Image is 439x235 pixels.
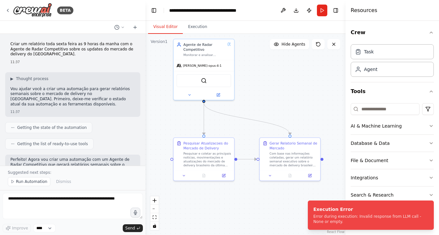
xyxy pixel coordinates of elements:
[237,157,257,162] g: Edge from b86f06ad-a5af-4001-b462-759198cac4d7 to 84130529-9a23-485b-9ce5-ab1b1bff7a9c
[10,109,135,114] div: 11:37
[150,196,159,205] button: zoom in
[8,177,50,186] button: Run Automation
[149,6,158,15] button: Hide left sidebar
[173,137,234,181] div: Pesquisar Atualizacoes do Mercado de DeliveryPesquisar e coletar as principais notícias, moviment...
[10,87,135,107] p: Vou ajudar você a criar uma automação para gerar relatórios semanais sobre o mercado de delivery ...
[351,82,434,101] button: Tools
[183,42,225,52] div: Agente de Radar Competitivo
[56,179,71,184] span: Dismiss
[13,3,52,18] img: Logo
[150,196,159,230] div: React Flow controls
[351,157,388,164] div: File & Document
[364,66,377,73] div: Agent
[169,7,236,14] nav: breadcrumb
[183,152,231,168] div: Pesquisar e coletar as principais notícias, movimentações e atualizações do mercado de delivery b...
[351,192,394,198] div: Search & Research
[183,20,212,34] button: Execution
[10,76,13,81] span: ▶
[150,222,159,230] button: toggle interactivity
[150,213,159,222] button: fit view
[201,103,206,135] g: Edge from 944471cf-5443-4e73-ac15-9bd6f2652265 to b86f06ad-a5af-4001-b462-759198cac4d7
[204,92,232,98] button: Open in side panel
[150,205,159,213] button: zoom out
[10,76,48,81] button: ▶Thought process
[183,141,231,151] div: Pesquisar Atualizacoes do Mercado de Delivery
[53,177,74,186] button: Dismiss
[183,63,221,67] span: [PERSON_NAME]-opus-4-1
[351,187,434,203] button: Search & Research
[301,173,318,178] button: Open in side panel
[364,48,374,55] div: Task
[351,117,434,134] button: AI & Machine Learning
[112,23,127,31] button: Switch to previous chat
[270,141,317,151] div: Gerar Relatorio Semanal de Mercado
[173,39,234,100] div: Agente de Radar CompetitivoMonitorar e analisar continuamente o mercado de delivery brasileiro, i...
[313,214,426,224] div: Error during execution: Invalid response from LLM call - None or empty.
[351,123,402,129] div: AI & Machine Learning
[16,179,47,184] span: Run Automation
[215,173,232,178] button: Open in side panel
[12,226,28,231] span: Improve
[10,60,135,64] div: 11:37
[148,20,183,34] button: Visual Editor
[8,170,138,175] p: Suggested next steps:
[194,173,214,178] button: No output available
[331,6,340,15] button: Hide right sidebar
[151,39,168,44] div: Version 1
[270,39,309,49] button: Hide Agents
[351,135,434,152] button: Database & Data
[10,157,135,177] p: Perfeito! Agora vou criar uma automação com um Agente de Radar Competitivo que gerará relatórios ...
[259,137,320,181] div: Gerar Relatorio Semanal de MercadoCom base nas informações coletadas, gerar um relatório semanal ...
[351,152,434,169] button: File & Document
[3,224,31,232] button: Improve
[201,103,292,135] g: Edge from 944471cf-5443-4e73-ac15-9bd6f2652265 to 84130529-9a23-485b-9ce5-ab1b1bff7a9c
[270,152,317,168] div: Com base nas informações coletadas, gerar um relatório semanal executivo sobre o mercado de deliv...
[130,23,140,31] button: Start a new chat
[313,206,426,213] div: Execution Error
[125,226,135,231] span: Send
[351,23,434,42] button: Crew
[351,42,434,82] div: Crew
[17,125,87,130] span: Getting the state of the automation
[16,76,48,81] span: Thought process
[123,224,143,232] button: Send
[351,140,390,146] div: Database & Data
[17,141,88,146] span: Getting the list of ready-to-use tools
[57,7,73,14] div: BETA
[351,7,377,14] h4: Resources
[351,174,378,181] div: Integrations
[183,53,225,57] div: Monitorar e analisar continuamente o mercado de delivery brasileiro, identificando tendências, mo...
[351,101,434,226] div: Tools
[351,169,434,186] button: Integrations
[201,78,207,84] img: SerperDevTool
[131,208,140,217] button: Click to speak your automation idea
[282,42,305,47] span: Hide Agents
[10,42,135,57] p: Criar um relatório toda sexta feira as 9 horas da manha com o Agente de Radar Competitivo sobre o...
[280,173,300,178] button: No output available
